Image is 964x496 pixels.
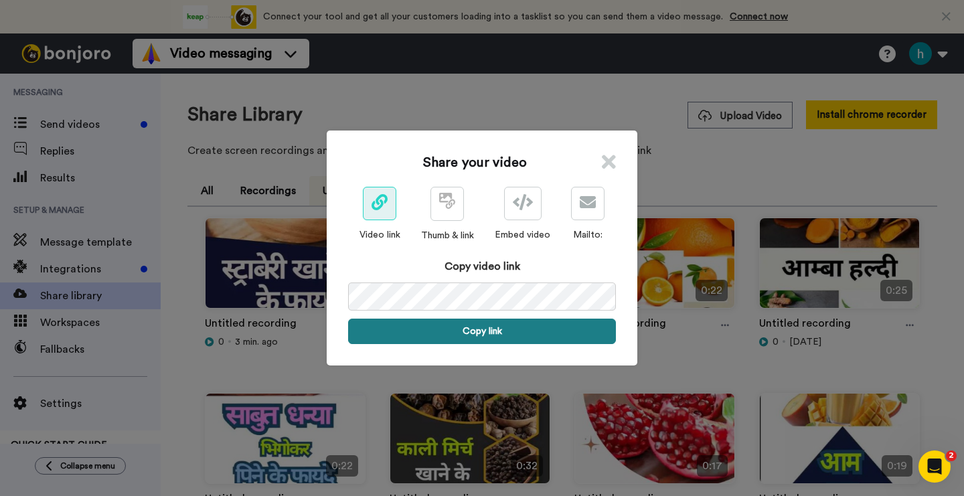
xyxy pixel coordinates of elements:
[495,228,550,242] div: Embed video
[359,228,400,242] div: Video link
[946,450,957,461] span: 2
[571,228,605,242] div: Mailto:
[918,450,951,483] iframe: Intercom live chat
[423,153,527,172] h1: Share your video
[348,258,616,274] div: Copy video link
[421,229,474,242] div: Thumb & link
[348,319,616,344] button: Copy link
